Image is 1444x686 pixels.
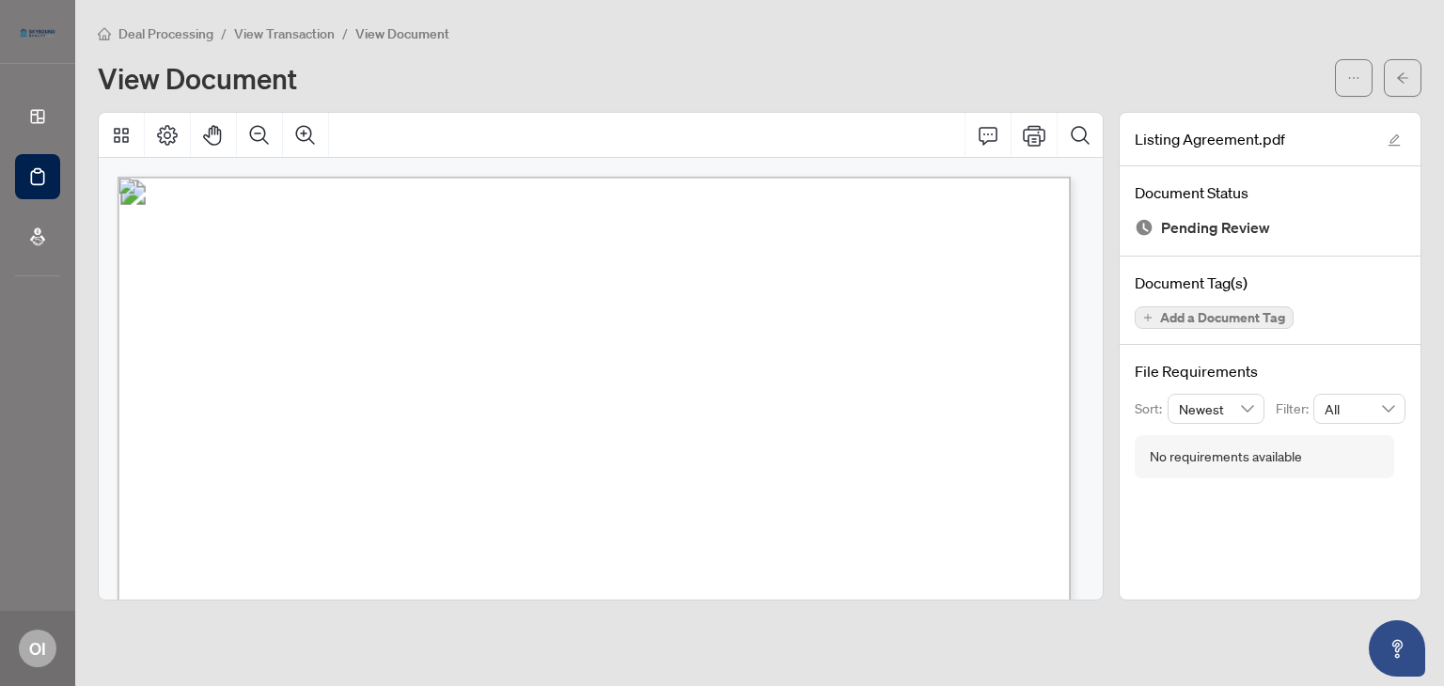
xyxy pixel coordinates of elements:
[342,23,348,44] li: /
[1135,272,1405,294] h4: Document Tag(s)
[1135,360,1405,382] h4: File Requirements
[234,25,335,42] span: View Transaction
[98,63,297,93] h1: View Document
[29,635,46,662] span: OI
[1347,71,1360,85] span: ellipsis
[1135,218,1154,237] img: Document Status
[98,27,111,40] span: home
[1150,446,1302,467] div: No requirements available
[1135,306,1294,329] button: Add a Document Tag
[118,25,213,42] span: Deal Processing
[1179,395,1254,423] span: Newest
[221,23,227,44] li: /
[1135,128,1285,150] span: Listing Agreement.pdf
[1276,398,1313,419] p: Filter:
[355,25,449,42] span: View Document
[1135,398,1168,419] p: Sort:
[1135,181,1405,204] h4: Document Status
[1388,133,1401,147] span: edit
[1161,215,1270,241] span: Pending Review
[1143,313,1153,322] span: plus
[1396,71,1409,85] span: arrow-left
[1325,395,1394,423] span: All
[1160,311,1285,324] span: Add a Document Tag
[15,23,60,42] img: logo
[1369,620,1425,677] button: Open asap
